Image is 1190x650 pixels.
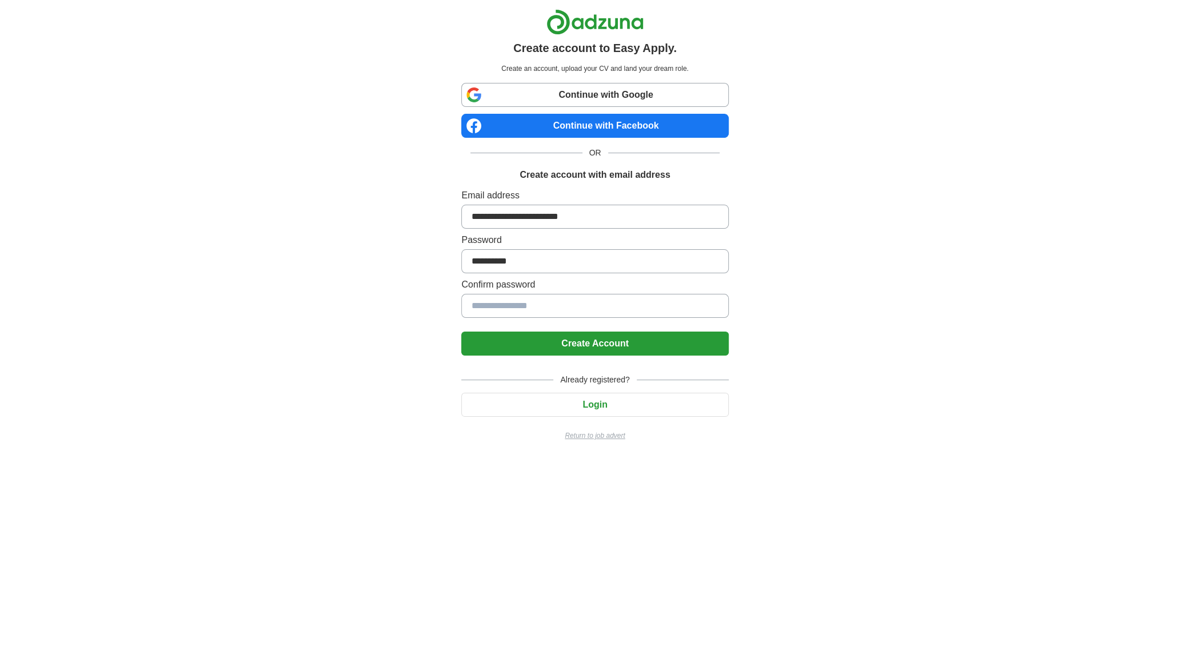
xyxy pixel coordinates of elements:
[464,63,726,74] p: Create an account, upload your CV and land your dream role.
[461,332,728,356] button: Create Account
[582,147,608,159] span: OR
[461,114,728,138] a: Continue with Facebook
[461,278,728,292] label: Confirm password
[461,400,728,409] a: Login
[461,233,728,247] label: Password
[461,83,728,107] a: Continue with Google
[461,189,728,202] label: Email address
[461,430,728,441] a: Return to job advert
[461,393,728,417] button: Login
[520,168,670,182] h1: Create account with email address
[513,39,677,57] h1: Create account to Easy Apply.
[546,9,644,35] img: Adzuna logo
[553,374,636,386] span: Already registered?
